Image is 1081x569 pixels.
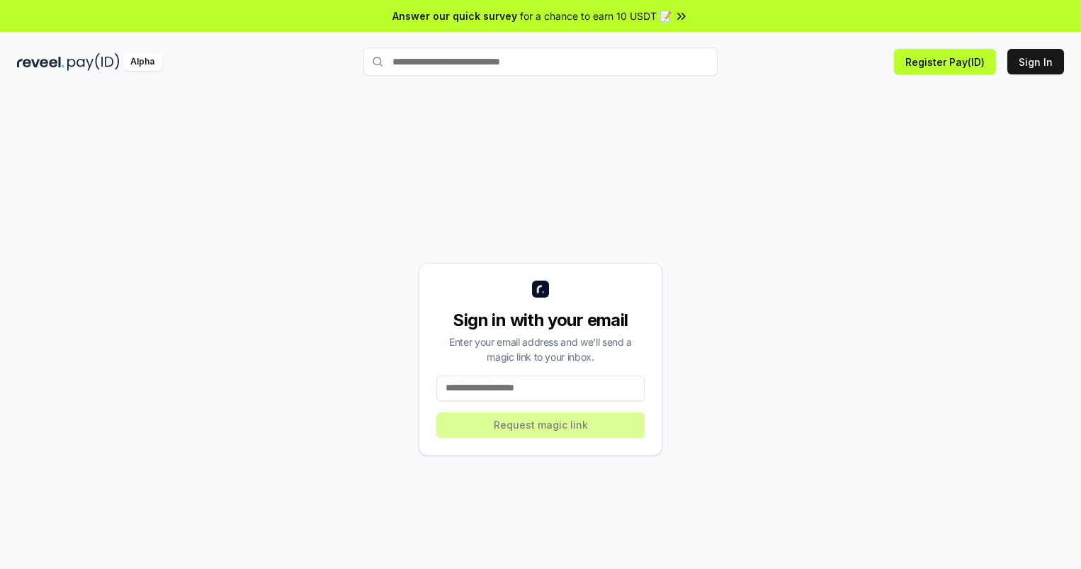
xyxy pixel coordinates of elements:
img: pay_id [67,53,120,71]
img: logo_small [532,281,549,298]
span: for a chance to earn 10 USDT 📝 [520,9,672,23]
div: Enter your email address and we’ll send a magic link to your inbox. [436,334,645,364]
div: Alpha [123,53,162,71]
button: Register Pay(ID) [894,49,996,74]
div: Sign in with your email [436,309,645,332]
img: reveel_dark [17,53,64,71]
button: Sign In [1007,49,1064,74]
span: Answer our quick survey [392,9,517,23]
